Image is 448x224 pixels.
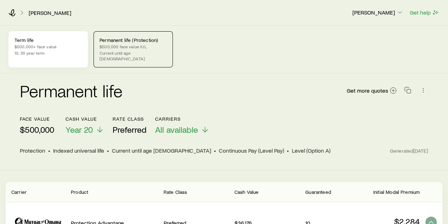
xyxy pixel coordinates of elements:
[28,10,72,16] a: [PERSON_NAME]
[113,125,147,135] span: Preferred
[347,88,388,93] span: Get more quotes
[113,116,147,135] button: Rate ClassPreferred
[20,82,123,99] h2: Permanent life
[352,9,403,16] p: [PERSON_NAME]
[8,31,88,67] a: Term life$500,000+ face value10, 20 year term
[292,147,330,154] span: Level (Option A)
[155,116,209,135] button: CarriersAll available
[155,125,198,135] span: All available
[11,189,27,195] span: Carrier
[20,125,54,135] p: $500,000
[66,116,104,122] p: Cash Value
[20,147,45,154] span: Protection
[390,148,428,154] span: Generated
[413,148,428,154] span: [DATE]
[15,44,82,49] p: $500,000+ face value
[48,147,50,154] span: •
[155,116,209,122] p: Carriers
[305,189,331,195] span: Guaranteed
[15,37,82,43] p: Term life
[53,147,104,154] span: Indexed universal life
[234,189,259,195] span: Cash Value
[346,87,397,95] a: Get more quotes
[113,116,147,122] p: Rate Class
[287,147,289,154] span: •
[352,9,404,17] button: [PERSON_NAME]
[373,189,420,195] span: Initial Modal Premium
[71,189,88,195] span: Product
[100,50,167,61] p: Current until age [DEMOGRAPHIC_DATA]
[409,9,440,17] button: Get help
[107,147,109,154] span: •
[20,116,54,122] p: face value
[164,189,187,195] span: Rate Class
[93,31,173,67] a: Permanent life (Protection)$500,000 face value IULCurrent until age [DEMOGRAPHIC_DATA]
[100,44,167,49] p: $500,000 face value IUL
[15,50,82,56] p: 10, 20 year term
[112,147,211,154] span: Current until age [DEMOGRAPHIC_DATA]
[66,125,93,135] span: Year 20
[214,147,216,154] span: •
[219,147,284,154] span: Continuous Pay (Level Pay)
[100,37,167,43] p: Permanent life (Protection)
[66,116,104,135] button: Cash ValueYear 20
